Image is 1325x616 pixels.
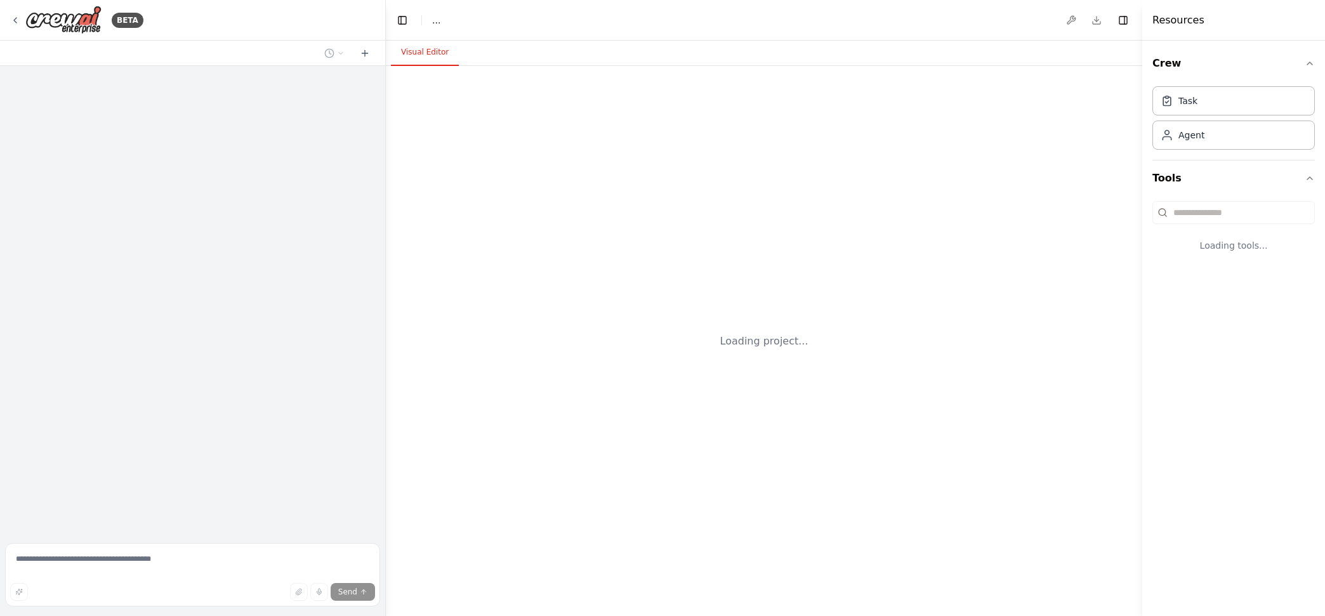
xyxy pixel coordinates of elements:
[1152,229,1315,262] div: Loading tools...
[1152,13,1204,28] h4: Resources
[720,334,808,349] div: Loading project...
[391,39,459,66] button: Visual Editor
[355,46,375,61] button: Start a new chat
[1152,196,1315,272] div: Tools
[10,583,28,601] button: Improve this prompt
[112,13,143,28] div: BETA
[25,6,102,34] img: Logo
[338,587,357,597] span: Send
[310,583,328,601] button: Click to speak your automation idea
[290,583,308,601] button: Upload files
[432,14,440,27] span: ...
[1152,81,1315,160] div: Crew
[393,11,411,29] button: Hide left sidebar
[319,46,350,61] button: Switch to previous chat
[432,14,440,27] nav: breadcrumb
[1152,161,1315,196] button: Tools
[1178,129,1204,141] div: Agent
[1178,95,1197,107] div: Task
[1114,11,1132,29] button: Hide right sidebar
[1152,46,1315,81] button: Crew
[331,583,375,601] button: Send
